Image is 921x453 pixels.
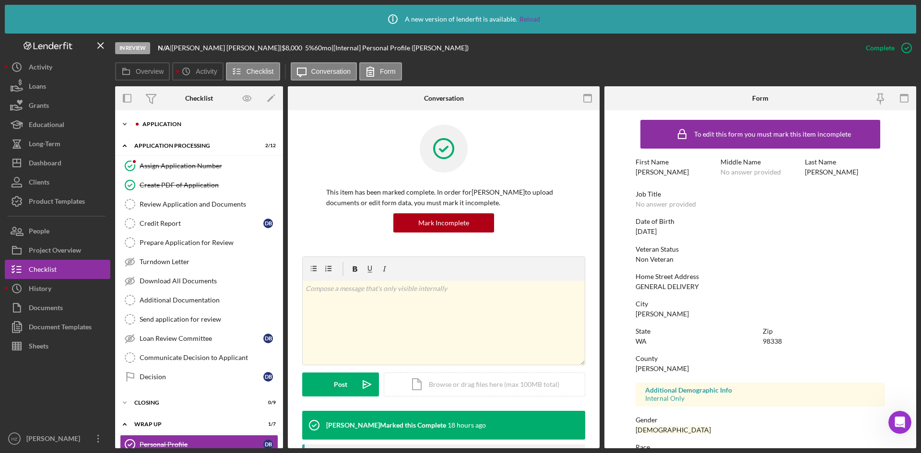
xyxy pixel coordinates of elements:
[636,228,657,235] div: [DATE]
[636,365,689,372] div: [PERSON_NAME]
[263,440,273,449] div: D B
[636,416,885,424] div: Gender
[763,337,782,345] div: 98338
[5,115,110,134] button: Educational
[636,200,696,208] div: No answer provided
[636,310,689,318] div: [PERSON_NAME]
[5,77,110,96] button: Loans
[380,68,396,75] label: Form
[29,77,46,98] div: Loans
[259,400,276,406] div: 0 / 9
[331,44,469,52] div: | [Internal] Personal Profile ([PERSON_NAME])
[5,317,110,337] a: Document Templates
[29,192,85,213] div: Product Templates
[636,327,758,335] div: State
[134,421,252,427] div: Wrap up
[140,162,278,170] div: Assign Application Number
[763,327,885,335] div: Zip
[140,239,278,246] div: Prepare Application for Review
[120,195,278,214] a: Review Application and Documents
[140,220,263,227] div: Credit Report
[120,175,278,195] a: Create PDF of Application
[29,298,63,320] div: Documents
[29,260,57,281] div: Checklist
[636,355,885,362] div: County
[5,134,110,153] button: Long-Term
[158,44,170,52] b: N/A
[694,130,851,138] div: To edit this form you must mark this item incomplete
[636,300,885,308] div: City
[645,386,875,394] div: Additional Demographic Info
[226,62,280,81] button: Checklist
[140,315,278,323] div: Send application for review
[134,143,252,149] div: Application Processing
[247,68,274,75] label: Checklist
[866,38,895,58] div: Complete
[140,200,278,208] div: Review Application and Documents
[282,44,302,52] span: $8,000
[636,273,885,280] div: Home Street Address
[120,271,278,290] a: Download All Documents
[448,421,486,429] time: 2025-09-08 21:06
[120,252,278,271] a: Turndown Letter
[520,15,540,23] a: Reload
[29,279,51,301] div: History
[29,153,61,175] div: Dashboard
[636,218,885,225] div: Date of Birth
[172,62,223,81] button: Activity
[645,395,875,402] div: Internal Only
[140,181,278,189] div: Create PDF of Application
[5,192,110,211] button: Product Templates
[140,277,278,285] div: Download All Documents
[720,158,801,166] div: Middle Name
[120,233,278,252] a: Prepare Application for Review
[888,411,911,434] iframe: Intercom live chat
[5,221,110,241] button: People
[120,367,278,386] a: DecisionDB
[636,190,885,198] div: Job Title
[5,58,110,77] button: Activity
[5,279,110,298] a: History
[140,373,263,381] div: Decision
[5,153,110,173] button: Dashboard
[140,296,278,304] div: Additional Documentation
[120,290,278,310] a: Additional Documentation
[134,400,252,406] div: Closing
[120,310,278,329] a: Send application for review
[120,348,278,367] a: Communicate Decision to Applicant
[29,96,49,117] div: Grants
[5,298,110,317] button: Documents
[120,156,278,175] a: Assign Application Number
[172,44,282,52] div: [PERSON_NAME] [PERSON_NAME] |
[140,335,263,342] div: Loan Review Committee
[29,317,92,339] div: Document Templates
[5,260,110,279] button: Checklist
[5,173,110,192] button: Clients
[636,256,673,263] div: Non Veteran
[29,134,60,156] div: Long-Term
[196,68,217,75] label: Activity
[311,68,351,75] label: Conversation
[805,158,885,166] div: Last Name
[140,354,278,361] div: Communicate Decision to Applicant
[115,42,150,54] div: In Review
[636,443,885,451] div: Race
[5,241,110,260] button: Project Overview
[263,219,273,228] div: D B
[29,337,48,358] div: Sheets
[5,96,110,115] button: Grants
[381,7,540,31] div: A new version of lenderfit is available.
[185,94,213,102] div: Checklist
[263,334,273,343] div: D B
[259,421,276,427] div: 1 / 7
[291,62,357,81] button: Conversation
[29,241,81,262] div: Project Overview
[805,168,858,176] div: [PERSON_NAME]
[158,44,172,52] div: |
